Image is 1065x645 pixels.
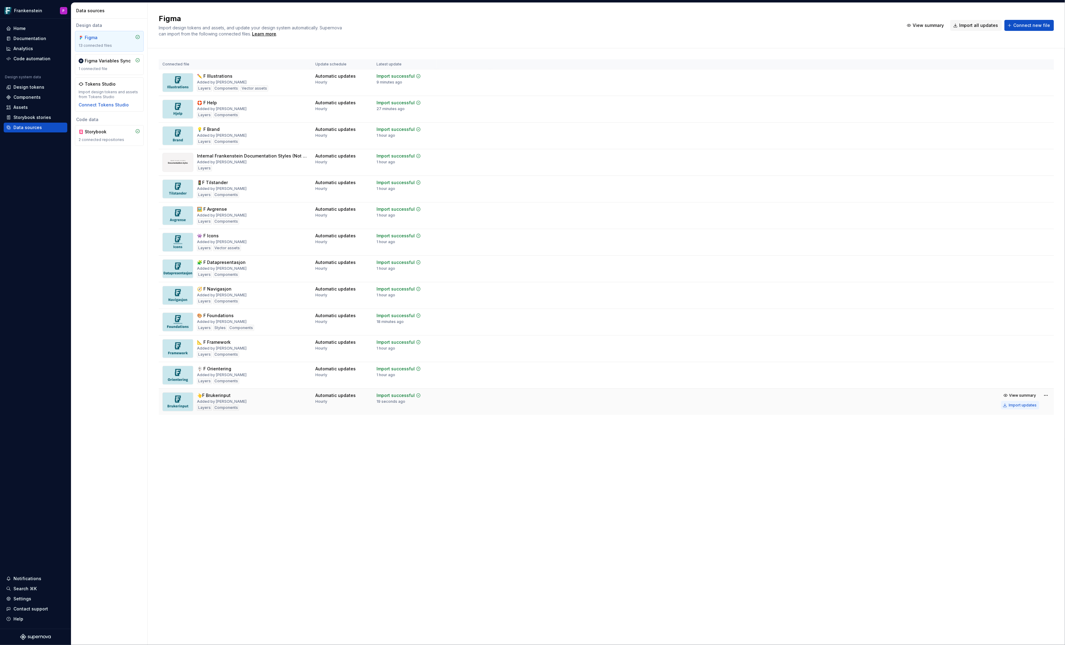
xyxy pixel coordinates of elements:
[197,293,247,298] div: Added by [PERSON_NAME]
[377,80,402,85] div: 9 minutes ago
[315,213,327,218] div: Hourly
[377,373,395,377] div: 1 hour ago
[377,319,404,324] div: 18 minutes ago
[75,125,144,146] a: Storybook2 connected repositories
[377,313,415,319] div: Import successful
[377,259,415,265] div: Import successful
[20,634,51,640] a: Supernova Logo
[85,81,116,87] div: Tokens Studio
[315,346,327,351] div: Hourly
[13,114,51,120] div: Storybook stories
[1009,393,1036,398] span: View summary
[913,22,944,28] span: View summary
[197,399,247,404] div: Added by [PERSON_NAME]
[13,124,42,131] div: Data sources
[197,259,246,265] div: 🧩 F Datapresentasjon
[197,378,212,384] div: Layers
[315,259,356,265] div: Automatic updates
[1001,401,1039,410] button: Import updates
[1001,391,1039,400] button: View summary
[377,233,415,239] div: Import successful
[197,160,247,165] div: Added by [PERSON_NAME]
[377,106,405,111] div: 27 minutes ago
[13,35,46,42] div: Documentation
[377,73,415,79] div: Import successful
[213,218,239,224] div: Components
[159,25,343,36] span: Import design tokens and assets, and update your design system automatically. Supernova can impor...
[13,586,37,592] div: Search ⌘K
[213,272,239,278] div: Components
[13,576,41,582] div: Notifications
[76,8,145,14] div: Data sources
[4,34,67,43] a: Documentation
[4,92,67,102] a: Components
[4,54,67,64] a: Code automation
[4,7,12,14] img: d720e2f0-216c-474b-bea5-031157028467.png
[4,102,67,112] a: Assets
[1,4,70,17] button: FrankensteinP
[377,160,395,165] div: 1 hour ago
[315,313,356,319] div: Automatic updates
[904,20,948,31] button: View summary
[197,80,247,85] div: Added by [PERSON_NAME]
[197,73,232,79] div: ✏️ F Illustrations
[197,286,232,292] div: 🧭 F Navigasjon
[13,606,48,612] div: Contact support
[14,8,42,14] div: Frankenstein
[197,239,247,244] div: Added by [PERSON_NAME]
[4,44,67,54] a: Analytics
[79,102,129,108] button: Connect Tokens Studio
[13,84,44,90] div: Design tokens
[315,133,327,138] div: Hourly
[13,25,26,32] div: Home
[197,325,212,331] div: Layers
[79,43,140,48] div: 13 connected files
[377,293,395,298] div: 1 hour ago
[197,180,228,186] div: 🚦F Tilstander
[13,46,33,52] div: Analytics
[197,133,247,138] div: Added by [PERSON_NAME]
[315,180,356,186] div: Automatic updates
[13,616,23,622] div: Help
[377,180,415,186] div: Import successful
[75,77,144,112] a: Tokens StudioImport design tokens and assets from Tokens StudioConnect Tokens Studio
[213,378,239,384] div: Components
[4,574,67,584] button: Notifications
[197,366,231,372] div: 🪧 F Orientering
[197,213,247,218] div: Added by [PERSON_NAME]
[251,32,277,36] span: .
[79,66,140,71] div: 1 connected file
[213,298,239,304] div: Components
[159,59,312,69] th: Connected file
[5,75,41,80] div: Design system data
[197,373,247,377] div: Added by [PERSON_NAME]
[197,153,308,159] div: Internal Frankenstein Documentation Styles (Not for use with Helsenorge)
[315,106,327,111] div: Hourly
[377,339,415,345] div: Import successful
[75,22,144,28] div: Design data
[315,80,327,85] div: Hourly
[197,245,212,251] div: Layers
[197,313,234,319] div: 🎨 F Foundations
[1013,22,1050,28] span: Connect new file
[213,245,241,251] div: Vector assets
[213,192,239,198] div: Components
[197,319,247,324] div: Added by [PERSON_NAME]
[315,366,356,372] div: Automatic updates
[197,339,231,345] div: 📐 F Framework
[315,339,356,345] div: Automatic updates
[4,584,67,594] button: Search ⌘K
[213,112,239,118] div: Components
[197,112,212,118] div: Layers
[315,160,327,165] div: Hourly
[197,266,247,271] div: Added by [PERSON_NAME]
[377,399,405,404] div: 19 seconds ago
[377,100,415,106] div: Import successful
[240,85,268,91] div: Vector assets
[377,153,415,159] div: Import successful
[315,399,327,404] div: Hourly
[315,293,327,298] div: Hourly
[4,82,67,92] a: Design tokens
[377,392,415,398] div: Import successful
